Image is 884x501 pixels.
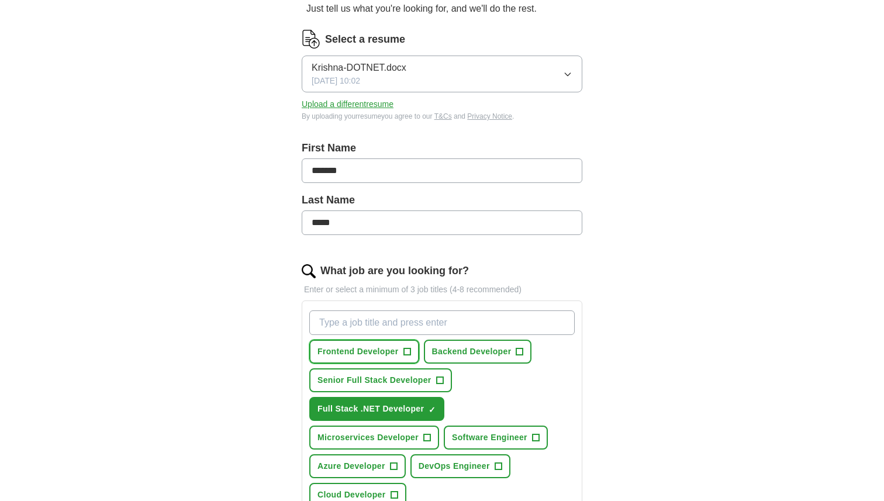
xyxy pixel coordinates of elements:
span: DevOps Engineer [419,460,490,472]
span: Backend Developer [432,345,512,358]
span: Krishna-DOTNET.docx [312,61,406,75]
label: Select a resume [325,32,405,47]
p: Enter or select a minimum of 3 job titles (4-8 recommended) [302,284,582,296]
label: What job are you looking for? [320,263,469,279]
span: Frontend Developer [317,345,399,358]
label: Last Name [302,192,582,208]
span: Cloud Developer [317,489,386,501]
div: By uploading your resume you agree to our and . [302,111,582,122]
img: CV Icon [302,30,320,49]
a: T&Cs [434,112,452,120]
button: Backend Developer [424,340,532,364]
button: Microservices Developer [309,426,439,450]
span: Software Engineer [452,431,527,444]
button: Frontend Developer [309,340,419,364]
span: [DATE] 10:02 [312,75,360,87]
button: Senior Full Stack Developer [309,368,452,392]
span: Full Stack .NET Developer [317,403,424,415]
button: Software Engineer [444,426,548,450]
button: DevOps Engineer [410,454,510,478]
button: Upload a differentresume [302,98,393,110]
a: Privacy Notice [467,112,512,120]
span: Microservices Developer [317,431,419,444]
span: ✓ [429,405,436,414]
button: Azure Developer [309,454,406,478]
button: Full Stack .NET Developer✓ [309,397,444,421]
span: Azure Developer [317,460,385,472]
span: Senior Full Stack Developer [317,374,431,386]
img: search.png [302,264,316,278]
label: First Name [302,140,582,156]
input: Type a job title and press enter [309,310,575,335]
button: Krishna-DOTNET.docx[DATE] 10:02 [302,56,582,92]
